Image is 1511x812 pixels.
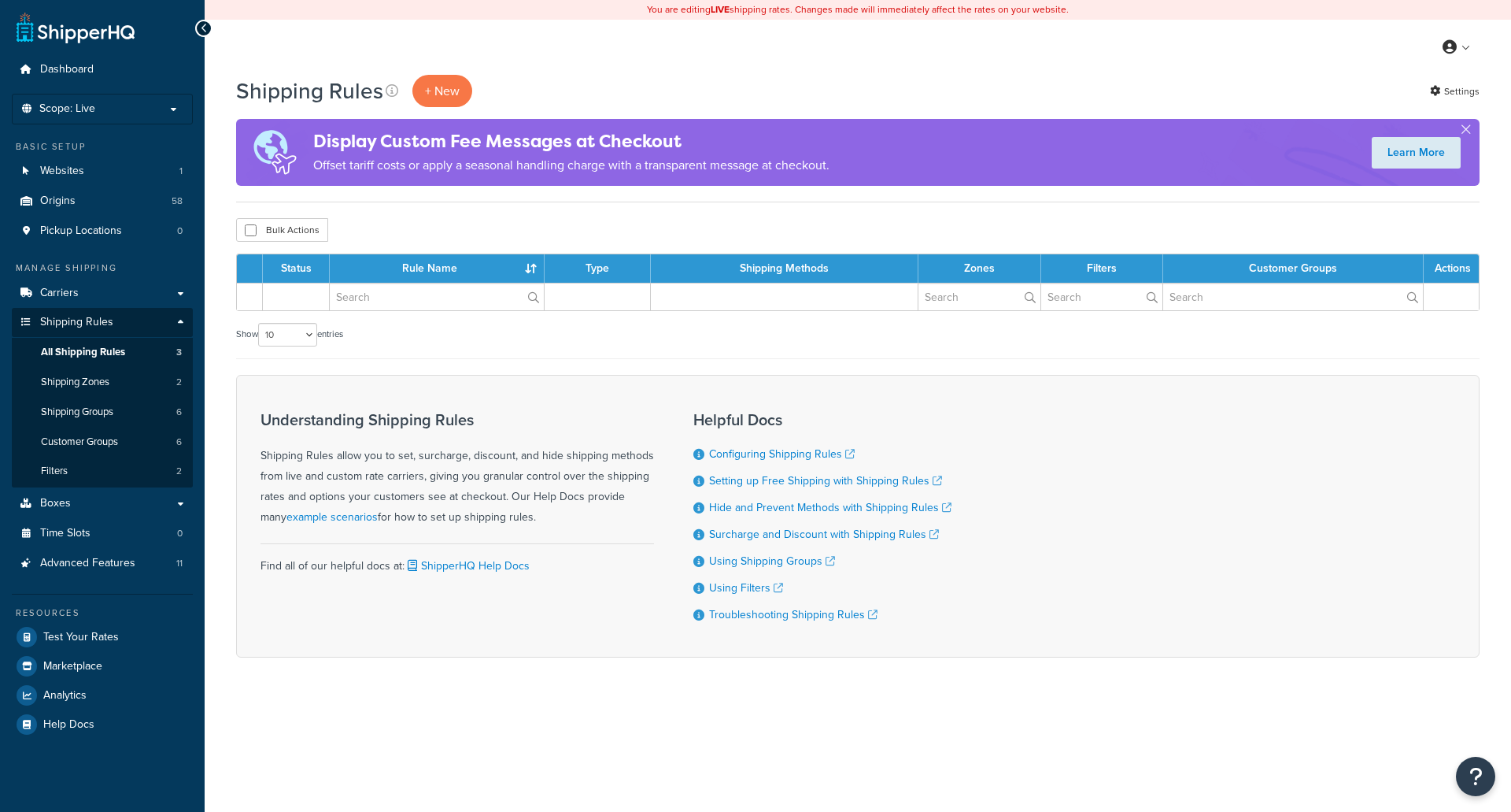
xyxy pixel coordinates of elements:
a: Troubleshooting Shipping Rules [709,606,877,623]
th: Filters [1041,254,1163,283]
label: Show entries [236,323,343,347]
li: Advanced Features [12,549,193,578]
a: Shipping Zones 2 [12,368,193,397]
span: 0 [177,224,183,238]
button: Bulk Actions [236,218,328,242]
span: Analytics [43,689,87,703]
span: 2 [176,465,182,478]
a: ShipperHQ Home [17,12,135,43]
li: All Shipping Rules [12,338,193,367]
a: Analytics [12,681,193,710]
span: 3 [176,346,182,359]
a: Origins 58 [12,187,193,216]
select: Showentries [258,323,317,347]
span: Time Slots [40,527,91,540]
p: Offset tariff costs or apply a seasonal handling charge with a transparent message at checkout. [313,154,829,176]
span: Shipping Groups [41,406,113,419]
a: Configuring Shipping Rules [709,446,855,462]
input: Search [1163,284,1423,310]
a: Learn More [1372,137,1461,169]
th: Type [545,254,651,283]
span: All Shipping Rules [41,346,125,359]
a: Test Your Rates [12,623,193,651]
li: Shipping Zones [12,368,193,397]
a: Shipping Groups 6 [12,398,193,427]
a: Dashboard [12,55,193,84]
li: Websites [12,157,193,186]
span: Pickup Locations [40,224,122,238]
a: Time Slots 0 [12,519,193,548]
li: Customer Groups [12,428,193,457]
h1: Shipping Rules [236,76,383,106]
a: Using Shipping Groups [709,553,835,569]
a: Help Docs [12,710,193,739]
a: Marketplace [12,652,193,680]
a: Shipping Rules [12,308,193,337]
th: Customer Groups [1163,254,1424,283]
li: Time Slots [12,519,193,548]
span: Dashboard [40,63,94,76]
div: Resources [12,606,193,620]
a: Hide and Prevent Methods with Shipping Rules [709,499,951,516]
div: Manage Shipping [12,261,193,275]
span: Filters [41,465,68,478]
a: Settings [1430,80,1480,102]
input: Search [330,284,544,310]
span: Websites [40,165,84,178]
a: Customer Groups 6 [12,428,193,457]
h3: Understanding Shipping Rules [260,411,654,428]
span: Test Your Rates [43,631,119,644]
li: Shipping Groups [12,398,193,427]
span: Marketplace [43,660,102,673]
a: Surcharge and Discount with Shipping Rules [709,526,939,543]
button: Open Resource Center [1456,757,1495,796]
a: Setting up Free Shipping with Shipping Rules [709,473,942,489]
li: Origins [12,187,193,216]
span: Shipping Zones [41,376,109,389]
a: Using Filters [709,580,783,596]
span: 11 [176,557,183,570]
span: Carriers [40,287,79,300]
li: Pickup Locations [12,217,193,246]
li: Filters [12,457,193,486]
input: Search [918,284,1040,310]
span: 6 [176,406,182,419]
a: Filters 2 [12,457,193,486]
a: Carriers [12,279,193,308]
span: Help Docs [43,718,94,732]
a: Advanced Features 11 [12,549,193,578]
img: duties-banner-06bc72dcb5fe05cb3f9472aba00be2ae8eb53ab6f0d8bb03d382ba314ac3c341.png [236,119,313,186]
a: example scenarios [286,509,378,525]
a: All Shipping Rules 3 [12,338,193,367]
div: Basic Setup [12,140,193,154]
th: Status [263,254,330,283]
span: Customer Groups [41,436,118,449]
span: 0 [177,527,183,540]
div: Shipping Rules allow you to set, surcharge, discount, and hide shipping methods from live and cus... [260,411,654,528]
th: Rule Name [330,254,545,283]
th: Shipping Methods [651,254,918,283]
span: 1 [179,165,183,178]
span: Origins [40,195,76,208]
h3: Helpful Docs [693,411,951,428]
span: Boxes [40,497,71,510]
a: Websites 1 [12,157,193,186]
th: Zones [918,254,1041,283]
input: Search [1041,284,1162,310]
span: 2 [176,376,182,389]
div: Find all of our helpful docs at: [260,543,654,577]
span: 6 [176,436,182,449]
p: + New [412,75,472,107]
a: ShipperHQ Help Docs [405,558,530,574]
span: 58 [172,195,183,208]
a: Boxes [12,489,193,518]
span: Shipping Rules [40,316,113,329]
a: Pickup Locations 0 [12,217,193,246]
span: Scope: Live [39,102,95,116]
b: LIVE [711,2,730,17]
